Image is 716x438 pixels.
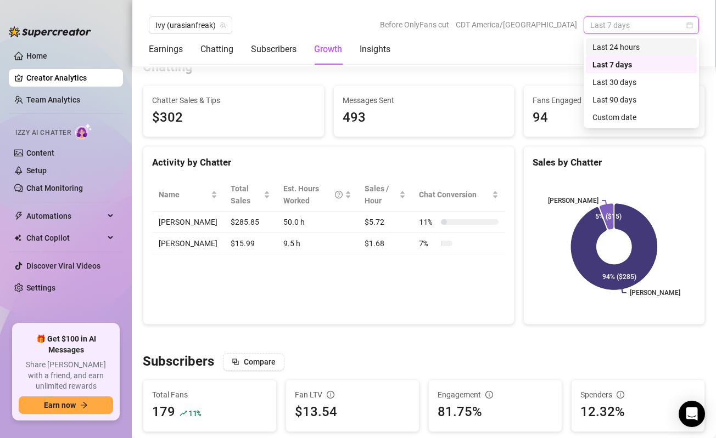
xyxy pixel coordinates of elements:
[295,389,410,401] div: Fan LTV
[335,183,343,207] span: question-circle
[277,233,358,254] td: 9.5 h
[26,52,47,60] a: Home
[580,389,696,401] div: Spenders
[143,59,193,76] h3: Chatting
[152,389,267,401] span: Total Fans
[152,94,315,106] span: Chatter Sales & Tips
[327,391,334,399] span: info-circle
[26,229,104,247] span: Chat Copilot
[251,43,297,56] div: Subscribers
[419,189,490,201] span: Chat Conversion
[438,389,553,401] div: Engagement
[26,184,83,192] a: Chat Monitoring
[152,212,224,233] td: [PERSON_NAME]
[533,94,696,106] span: Fans Engaged
[533,155,696,170] div: Sales by Chatter
[80,401,88,409] span: arrow-right
[592,59,690,71] div: Last 7 days
[358,212,412,233] td: $5.72
[360,43,390,56] div: Insights
[586,73,697,91] div: Last 30 days
[152,178,224,212] th: Name
[14,234,21,242] img: Chat Copilot
[314,43,342,56] div: Growth
[358,233,412,254] td: $1.68
[592,111,690,123] div: Custom date
[9,26,91,37] img: logo-BBDzfeDw.svg
[231,183,261,207] span: Total Sales
[26,283,55,292] a: Settings
[485,391,493,399] span: info-circle
[630,289,680,297] text: [PERSON_NAME]
[592,76,690,88] div: Last 30 days
[26,166,47,175] a: Setup
[26,207,104,225] span: Automations
[244,357,276,366] span: Compare
[26,69,114,87] a: Creator Analytics
[223,353,284,371] button: Compare
[283,183,343,207] div: Est. Hours Worked
[365,183,397,207] span: Sales / Hour
[19,396,113,414] button: Earn nowarrow-right
[152,233,224,254] td: [PERSON_NAME]
[155,17,226,33] span: Ivy (urasianfreak)
[679,401,705,427] div: Open Intercom Messenger
[358,178,412,212] th: Sales / Hour
[224,178,277,212] th: Total Sales
[152,107,315,128] span: $302
[548,197,598,204] text: [PERSON_NAME]
[14,212,23,220] span: thunderbolt
[75,123,92,139] img: AI Chatter
[419,237,437,249] span: 7 %
[277,212,358,233] td: 50.0 h
[592,41,690,53] div: Last 24 hours
[19,360,113,392] span: Share [PERSON_NAME] with a friend, and earn unlimited rewards
[586,91,697,109] div: Last 90 days
[586,109,697,126] div: Custom date
[26,149,54,157] a: Content
[15,128,71,138] span: Izzy AI Chatter
[224,212,277,233] td: $285.85
[592,94,690,106] div: Last 90 days
[26,95,80,104] a: Team Analytics
[456,16,577,33] span: CDT America/[GEOGRAPHIC_DATA]
[438,402,553,423] div: 81.75%
[159,189,209,201] span: Name
[295,402,410,423] div: $13.54
[200,43,233,56] div: Chatting
[188,408,201,418] span: 11 %
[143,353,214,371] h3: Subscribers
[224,233,277,254] td: $15.99
[26,261,100,270] a: Discover Viral Videos
[343,107,506,128] div: 493
[380,16,449,33] span: Before OnlyFans cut
[220,22,226,29] span: team
[412,178,505,212] th: Chat Conversion
[580,402,696,423] div: 12.32%
[586,56,697,73] div: Last 7 days
[152,402,175,423] div: 179
[533,107,696,128] div: 94
[586,38,697,56] div: Last 24 hours
[686,22,693,29] span: calendar
[152,155,505,170] div: Activity by Chatter
[19,334,113,355] span: 🎁 Get $100 in AI Messages
[590,17,692,33] span: Last 7 days
[44,401,76,409] span: Earn now
[617,391,624,399] span: info-circle
[232,358,239,366] span: block
[419,216,437,228] span: 11 %
[180,409,187,417] span: rise
[343,94,506,106] span: Messages Sent
[149,43,183,56] div: Earnings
